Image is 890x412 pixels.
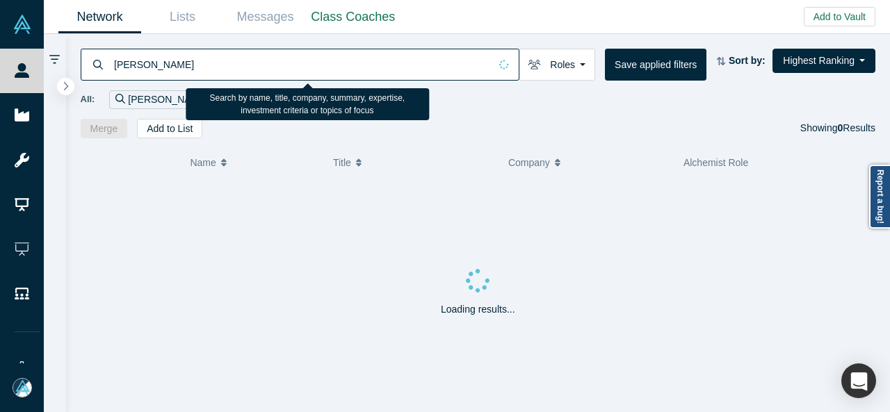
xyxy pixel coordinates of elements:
[333,148,494,177] button: Title
[81,119,128,138] button: Merge
[141,1,224,33] a: Lists
[307,1,400,33] a: Class Coaches
[190,148,318,177] button: Name
[508,148,550,177] span: Company
[208,92,218,108] button: Remove Filter
[333,148,351,177] span: Title
[190,148,216,177] span: Name
[683,157,748,168] span: Alchemist Role
[729,55,766,66] strong: Sort by:
[441,302,515,317] p: Loading results...
[605,49,706,81] button: Save applied filters
[13,378,32,397] img: Mia Scott's Account
[137,119,202,138] button: Add to List
[772,49,875,73] button: Highest Ranking
[113,48,489,81] input: Search by name, title, company, summary, expertise, investment criteria or topics of focus
[13,15,32,34] img: Alchemist Vault Logo
[224,1,307,33] a: Messages
[508,148,669,177] button: Company
[804,7,875,26] button: Add to Vault
[800,119,875,138] div: Showing
[519,49,595,81] button: Roles
[838,122,875,133] span: Results
[81,92,95,106] span: All:
[838,122,843,133] strong: 0
[869,165,890,229] a: Report a bug!
[109,90,225,109] div: [PERSON_NAME]
[58,1,141,33] a: Network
